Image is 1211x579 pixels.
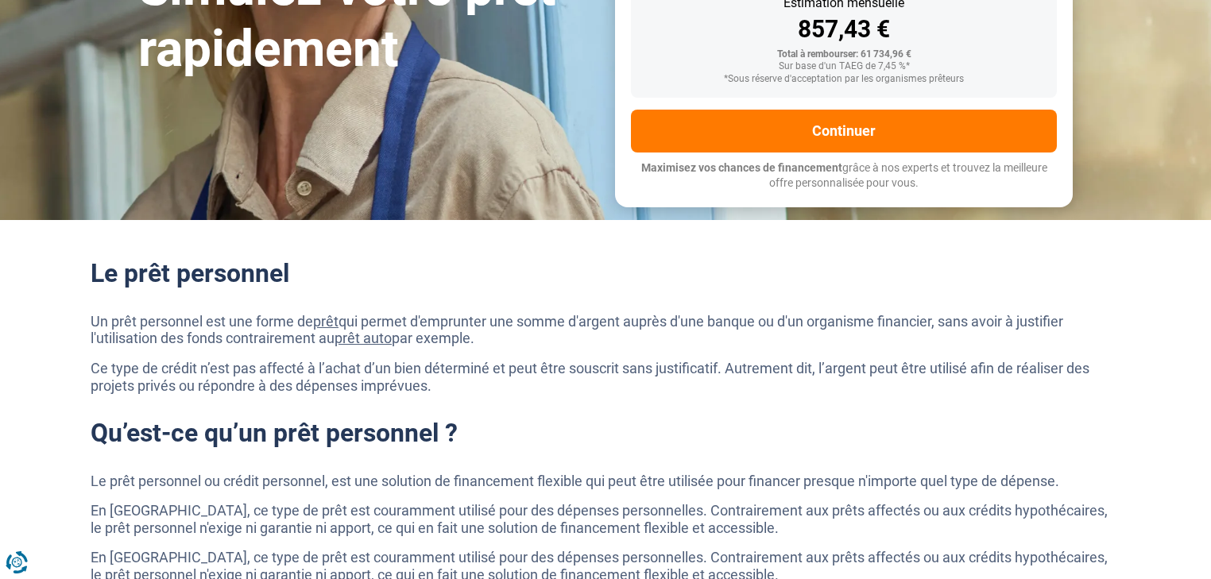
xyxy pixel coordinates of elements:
[644,49,1044,60] div: Total à rembourser: 61 734,96 €
[641,161,842,174] span: Maximisez vos chances de financement
[91,313,1120,347] p: Un prêt personnel est une forme de qui permet d'emprunter une somme d'argent auprès d'une banque ...
[644,74,1044,85] div: *Sous réserve d'acceptation par les organismes prêteurs
[91,418,1120,448] h2: Qu’est-ce qu’un prêt personnel ?
[644,17,1044,41] div: 857,43 €
[335,330,392,346] a: prêt auto
[644,61,1044,72] div: Sur base d'un TAEG de 7,45 %*
[91,473,1120,490] p: Le prêt personnel ou crédit personnel, est une solution de financement flexible qui peut être uti...
[631,160,1057,191] p: grâce à nos experts et trouvez la meilleure offre personnalisée pour vous.
[91,502,1120,536] p: En [GEOGRAPHIC_DATA], ce type de prêt est couramment utilisé pour des dépenses personnelles. Cont...
[91,258,1120,288] h2: Le prêt personnel
[91,360,1120,394] p: Ce type de crédit n’est pas affecté à l’achat d’un bien déterminé et peut être souscrit sans just...
[313,313,339,330] a: prêt
[631,110,1057,152] button: Continuer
